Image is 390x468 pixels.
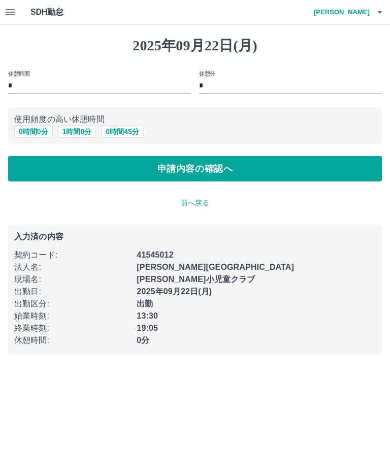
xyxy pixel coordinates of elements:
p: 出勤日 : [14,286,131,298]
p: 使用頻度の高い休憩時間 [14,113,376,126]
p: 出勤区分 : [14,298,131,310]
label: 休憩時間 [8,70,29,77]
h1: 2025年09月22日(月) [8,37,382,54]
p: 法人名 : [14,261,131,273]
b: 41545012 [137,251,173,259]
b: [PERSON_NAME][GEOGRAPHIC_DATA] [137,263,294,271]
label: 休憩分 [199,70,215,77]
b: 13:30 [137,311,158,320]
p: 終業時刻 : [14,322,131,334]
p: 現場名 : [14,273,131,286]
p: 契約コード : [14,249,131,261]
p: 前へ戻る [8,198,382,208]
p: 始業時刻 : [14,310,131,322]
p: 休憩時間 : [14,334,131,347]
button: 1時間0分 [58,126,96,138]
b: 2025年09月22日(月) [137,287,212,296]
b: [PERSON_NAME]小児童クラブ [137,275,255,284]
b: 19:05 [137,324,158,332]
p: 入力済の内容 [14,233,376,241]
button: 0時間0分 [14,126,53,138]
b: 0分 [137,336,149,345]
button: 0時間45分 [101,126,143,138]
b: 出勤 [137,299,153,308]
button: 申請内容の確認へ [8,156,382,181]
